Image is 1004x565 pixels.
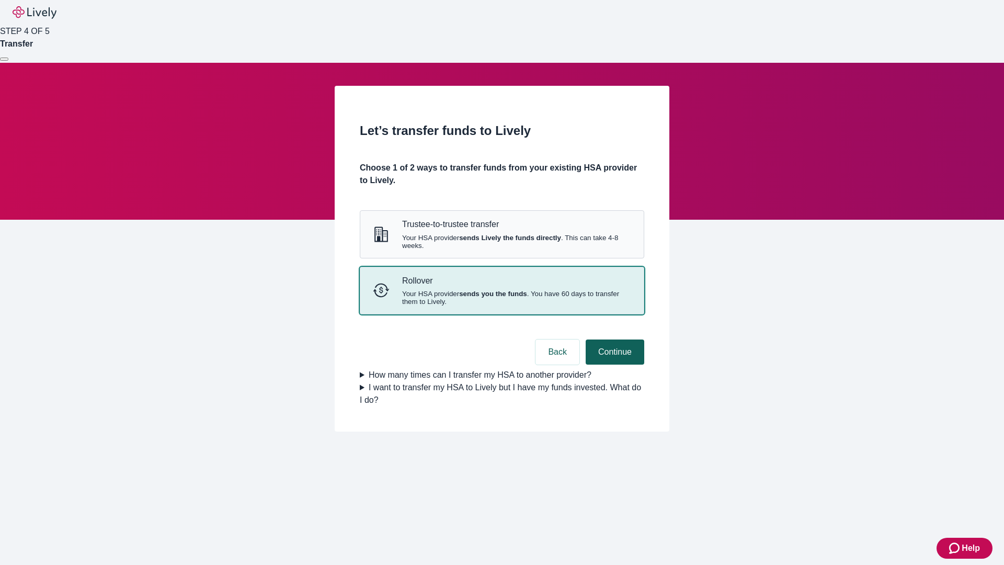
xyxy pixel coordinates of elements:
p: Trustee-to-trustee transfer [402,219,631,229]
summary: I want to transfer my HSA to Lively but I have my funds invested. What do I do? [360,381,644,406]
p: Rollover [402,276,631,286]
button: Continue [586,340,644,365]
strong: sends Lively the funds directly [459,234,561,242]
h2: Let’s transfer funds to Lively [360,121,644,140]
button: RolloverRolloverYour HSA providersends you the funds. You have 60 days to transfer them to Lively. [360,267,644,314]
svg: Zendesk support icon [949,542,962,555]
button: Zendesk support iconHelp [937,538,992,559]
img: Lively [13,6,56,19]
strong: sends you the funds [459,290,527,298]
span: Help [962,542,980,555]
button: Back [535,340,579,365]
button: Trustee-to-trusteeTrustee-to-trustee transferYour HSA providersends Lively the funds directly. Th... [360,211,644,257]
svg: Rollover [373,282,390,299]
span: Your HSA provider . You have 60 days to transfer them to Lively. [402,290,631,306]
span: Your HSA provider . This can take 4-8 weeks. [402,234,631,250]
svg: Trustee-to-trustee [373,226,390,243]
summary: How many times can I transfer my HSA to another provider? [360,369,644,381]
h4: Choose 1 of 2 ways to transfer funds from your existing HSA provider to Lively. [360,162,644,187]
